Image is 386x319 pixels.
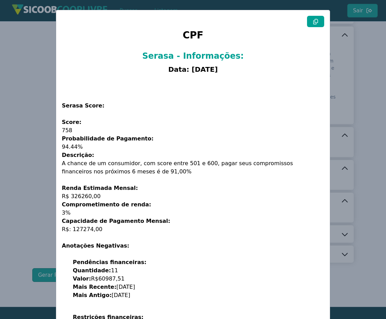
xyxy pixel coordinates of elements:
b: Renda Estimada Mensal: [62,184,324,192]
li: [DATE] [73,283,324,291]
h1: CPF [62,27,324,47]
b: Anotações Negativas: [62,242,324,250]
b: Valor: [73,275,91,282]
b: Mais Antigo: [73,292,112,298]
b: Comprometimento de renda: [62,201,324,209]
b: Score: [62,118,324,126]
li: 11 [73,266,324,275]
li: R$60987,51 [73,275,324,283]
b: Pendências financeiras: [73,259,146,265]
b: Mais Recente: [73,284,116,290]
b: Probabilidade de Pagamento: [62,135,324,143]
h2: Serasa - Informações: [62,50,324,62]
b: Serasa Score: [62,102,324,110]
h3: Data: [DATE] [62,65,324,74]
b: Quantidade: [73,267,111,274]
b: Descrição: [62,151,324,159]
b: Capacidade de Pagamento Mensal: [62,217,324,225]
li: [DATE] [73,291,324,299]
